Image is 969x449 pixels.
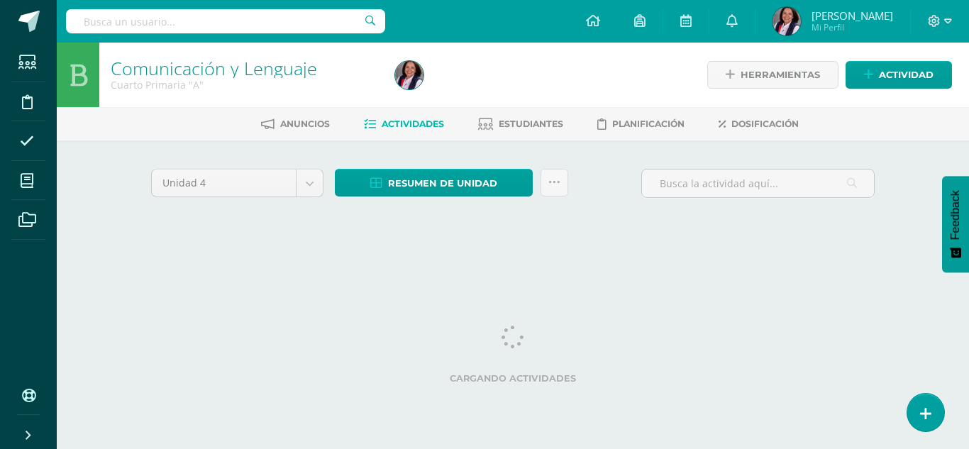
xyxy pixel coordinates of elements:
span: Dosificación [731,118,799,129]
span: Actividades [382,118,444,129]
a: Dosificación [719,113,799,135]
span: Anuncios [280,118,330,129]
a: Anuncios [261,113,330,135]
label: Cargando actividades [151,373,875,384]
a: Planificación [597,113,685,135]
span: Unidad 4 [162,170,285,196]
a: Resumen de unidad [335,169,533,196]
span: Actividad [879,62,934,88]
span: Resumen de unidad [388,170,497,196]
a: Estudiantes [478,113,563,135]
span: [PERSON_NAME] [812,9,893,23]
span: Feedback [949,190,962,240]
a: Actividad [846,61,952,89]
a: Comunicación y Lenguaje [111,56,317,80]
a: Unidad 4 [152,170,323,196]
div: Cuarto Primaria 'A' [111,78,378,92]
span: Herramientas [741,62,820,88]
button: Feedback - Mostrar encuesta [942,176,969,272]
span: Planificación [612,118,685,129]
h1: Comunicación y Lenguaje [111,58,378,78]
span: Estudiantes [499,118,563,129]
input: Busca un usuario... [66,9,385,33]
img: f462a79cdc2247d5a0d3055b91035c57.png [773,7,801,35]
span: Mi Perfil [812,21,893,33]
a: Herramientas [707,61,838,89]
img: f462a79cdc2247d5a0d3055b91035c57.png [395,61,423,89]
input: Busca la actividad aquí... [642,170,874,197]
a: Actividades [364,113,444,135]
